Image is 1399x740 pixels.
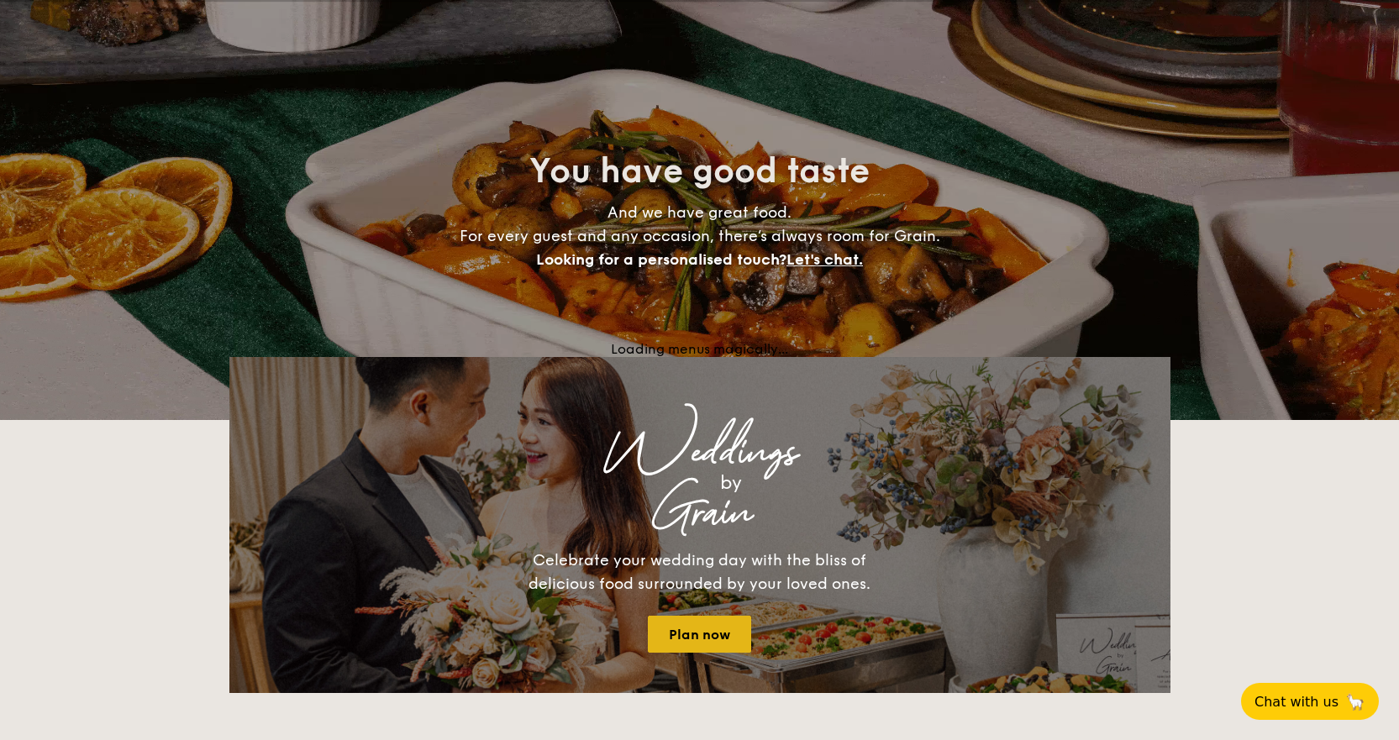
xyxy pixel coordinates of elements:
[1254,694,1339,710] span: Chat with us
[1345,692,1365,711] span: 🦙
[536,250,786,269] span: Looking for a personalised touch?
[1241,683,1379,720] button: Chat with us🦙
[786,250,863,269] span: Let's chat.
[229,341,1170,357] div: Loading menus magically...
[377,438,1023,468] div: Weddings
[529,151,870,192] span: You have good taste
[377,498,1023,528] div: Grain
[511,548,889,596] div: Celebrate your wedding day with the bliss of delicious food surrounded by your loved ones.
[439,468,1023,498] div: by
[460,203,940,269] span: And we have great food. For every guest and any occasion, there’s always room for Grain.
[648,616,751,653] a: Plan now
